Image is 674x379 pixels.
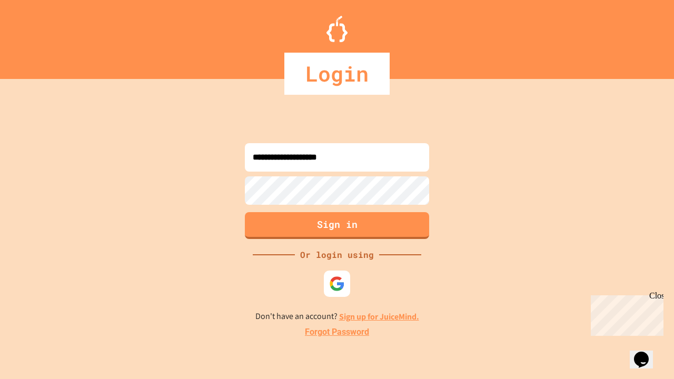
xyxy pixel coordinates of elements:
img: Logo.svg [326,16,348,42]
iframe: chat widget [587,291,663,336]
iframe: chat widget [630,337,663,368]
a: Sign up for JuiceMind. [339,311,419,322]
p: Don't have an account? [255,310,419,323]
a: Forgot Password [305,326,369,338]
button: Sign in [245,212,429,239]
div: Or login using [295,248,379,261]
div: Chat with us now!Close [4,4,73,67]
img: google-icon.svg [329,276,345,292]
div: Login [284,53,390,95]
